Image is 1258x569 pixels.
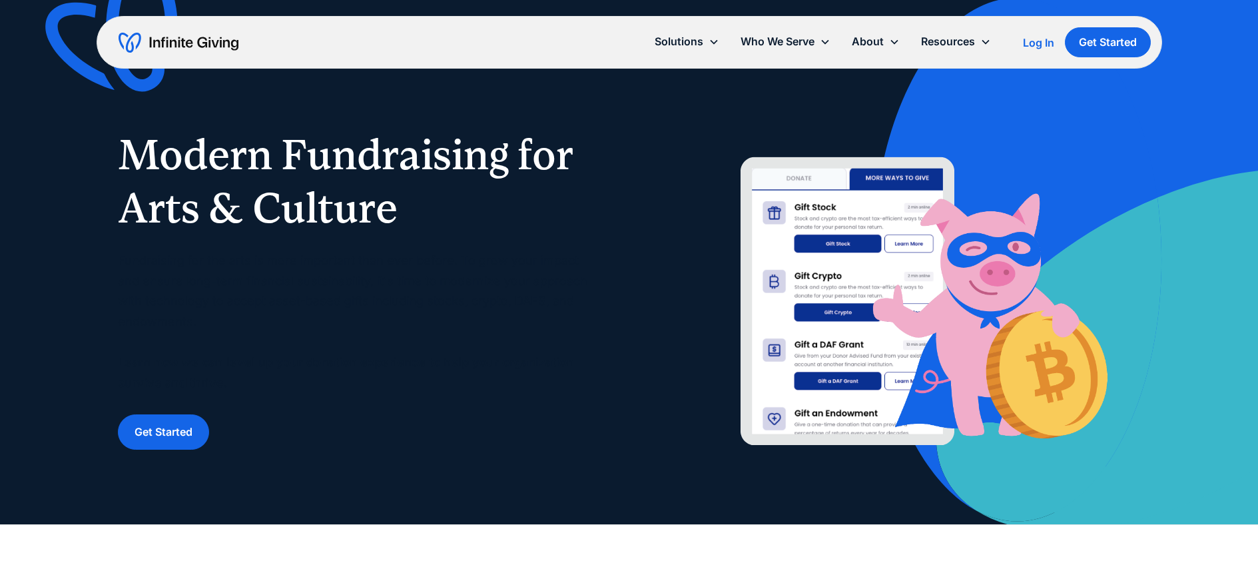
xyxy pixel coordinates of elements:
div: Who We Serve [730,27,841,56]
div: Resources [921,33,975,51]
a: Get Started [1065,27,1151,57]
div: Resources [910,27,1002,56]
div: About [841,27,910,56]
strong: Learn how we can level up your donation experience to help your organization survive and thrive. [118,355,574,390]
a: home [119,32,238,53]
p: Fundraising for the arts is more important than ever before. To grow your impact and ensure long-... [118,251,603,393]
a: Log In [1023,35,1054,51]
div: About [852,33,884,51]
a: Get Started [118,414,209,450]
div: Solutions [655,33,703,51]
div: Log In [1023,37,1054,48]
div: Who We Serve [741,33,814,51]
h1: Modern Fundraising for Arts & Culture [118,128,603,235]
div: Solutions [644,27,730,56]
img: nonprofit donation platform for faith-based organizations and ministries [671,133,1124,446]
